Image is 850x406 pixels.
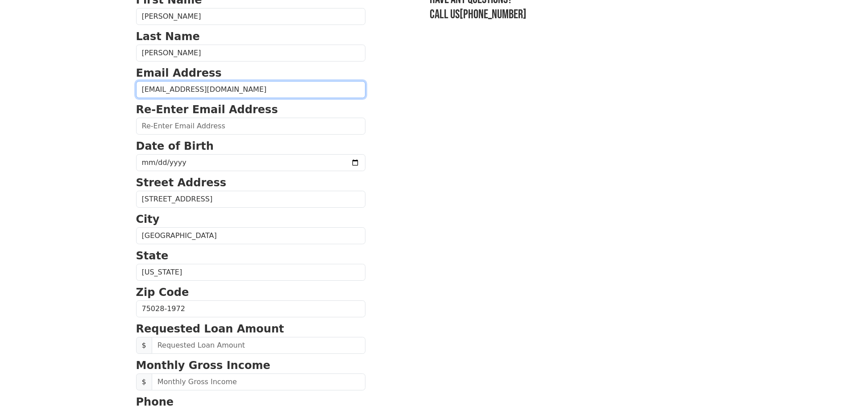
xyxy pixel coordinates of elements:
[136,45,365,62] input: Last Name
[136,140,214,152] strong: Date of Birth
[136,103,278,116] strong: Re-Enter Email Address
[152,373,365,390] input: Monthly Gross Income
[136,67,222,79] strong: Email Address
[136,8,365,25] input: First Name
[152,337,365,354] input: Requested Loan Amount
[136,337,152,354] span: $
[136,357,365,373] p: Monthly Gross Income
[136,213,160,226] strong: City
[136,250,169,262] strong: State
[136,191,365,208] input: Street Address
[136,118,365,135] input: Re-Enter Email Address
[136,81,365,98] input: Email Address
[136,300,365,317] input: Zip Code
[136,176,227,189] strong: Street Address
[136,373,152,390] span: $
[136,323,284,335] strong: Requested Loan Amount
[460,7,527,22] a: [PHONE_NUMBER]
[136,227,365,244] input: City
[430,7,714,22] h3: Call us
[136,30,200,43] strong: Last Name
[136,286,189,299] strong: Zip Code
